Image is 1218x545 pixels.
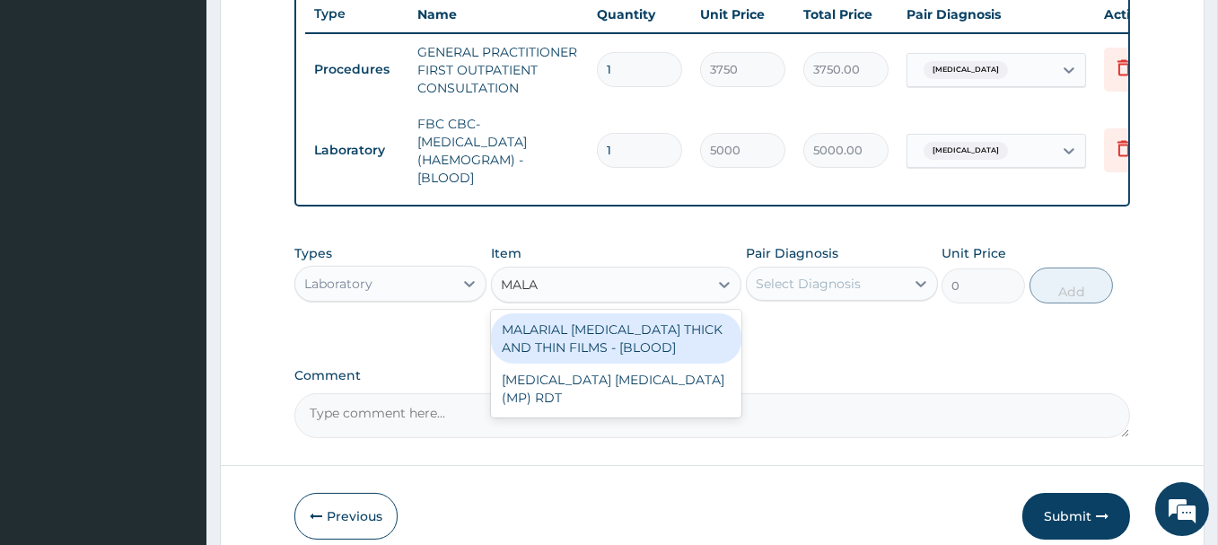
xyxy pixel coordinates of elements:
label: Unit Price [942,244,1006,262]
td: Laboratory [305,134,408,167]
span: We're online! [104,160,248,341]
div: Laboratory [304,275,372,293]
div: [MEDICAL_DATA] [MEDICAL_DATA] (MP) RDT [491,364,741,414]
div: Minimize live chat window [294,9,337,52]
img: d_794563401_company_1708531726252_794563401 [33,90,73,135]
div: MALARIAL [MEDICAL_DATA] THICK AND THIN FILMS - [BLOOD] [491,313,741,364]
td: GENERAL PRACTITIONER FIRST OUTPATIENT CONSULTATION [408,34,588,106]
button: Previous [294,493,398,540]
td: Procedures [305,53,408,86]
span: [MEDICAL_DATA] [924,61,1008,79]
button: Add [1030,268,1113,303]
label: Item [491,244,521,262]
label: Pair Diagnosis [746,244,838,262]
span: [MEDICAL_DATA] [924,142,1008,160]
div: Chat with us now [93,101,302,124]
button: Submit [1022,493,1130,540]
textarea: Type your message and hit 'Enter' [9,358,342,421]
label: Types [294,246,332,261]
td: FBC CBC-[MEDICAL_DATA] (HAEMOGRAM) - [BLOOD] [408,106,588,196]
label: Comment [294,368,1130,383]
div: Select Diagnosis [756,275,861,293]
